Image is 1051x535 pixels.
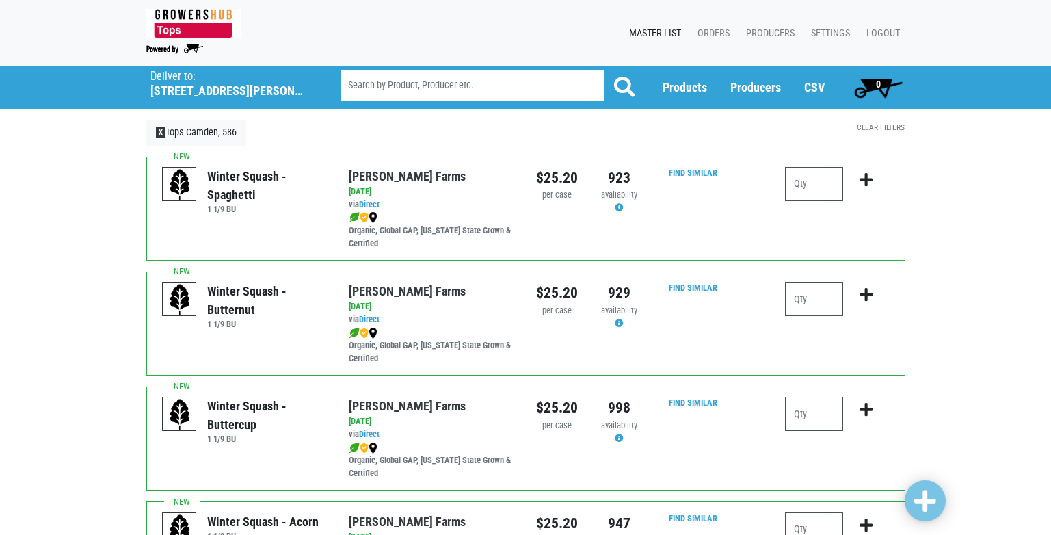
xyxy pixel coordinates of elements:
[804,80,825,94] a: CSV
[349,212,360,223] img: leaf-e5c59151409436ccce96b2ca1b28e03c.png
[163,397,197,432] img: placeholder-variety-43d6402dacf2d531de610a020419775a.svg
[360,212,369,223] img: safety-e55c860ca8c00a9c171001a62a92dabd.png
[857,122,905,132] a: Clear Filters
[669,397,717,408] a: Find Similar
[876,79,881,90] span: 0
[349,284,466,298] a: [PERSON_NAME] Farms
[369,212,377,223] img: map_marker-0e94453035b3232a4d21701695807de9.png
[207,167,328,204] div: Winter Squash - Spaghetti
[601,190,637,200] span: availability
[669,168,717,178] a: Find Similar
[730,80,781,94] a: Producers
[349,198,515,211] div: via
[146,120,247,146] a: XTops Camden, 586
[536,167,578,189] div: $25.20
[207,397,328,434] div: Winter Squash - Buttercup
[785,167,843,201] input: Qty
[150,66,317,99] span: Tops Camden, 586 (9554 Harden Blvd, Camden, NY 13316, USA)
[349,211,515,250] div: Organic, Global GAP, [US_STATE] State Grown & Certified
[601,305,637,315] span: availability
[156,127,166,138] span: X
[150,70,306,83] p: Deliver to:
[369,443,377,454] img: map_marker-0e94453035b3232a4d21701695807de9.png
[360,328,369,339] img: safety-e55c860ca8c00a9c171001a62a92dabd.png
[150,83,306,99] h5: [STREET_ADDRESS][PERSON_NAME]
[207,319,328,329] h6: 1 1/9 BU
[663,80,707,94] a: Products
[735,21,800,47] a: Producers
[598,167,640,189] div: 923
[349,185,515,198] div: [DATE]
[163,283,197,317] img: placeholder-variety-43d6402dacf2d531de610a020419775a.svg
[349,326,515,365] div: Organic, Global GAP, [US_STATE] State Grown & Certified
[800,21,855,47] a: Settings
[146,44,203,54] img: Powered by Big Wheelbarrow
[855,21,905,47] a: Logout
[207,204,328,214] h6: 1 1/9 BU
[207,512,319,531] div: Winter Squash - Acorn
[359,314,380,324] a: Direct
[598,282,640,304] div: 929
[785,397,843,431] input: Qty
[349,428,515,441] div: via
[785,282,843,316] input: Qty
[598,397,640,419] div: 998
[207,282,328,319] div: Winter Squash - Butternut
[360,443,369,454] img: safety-e55c860ca8c00a9c171001a62a92dabd.png
[536,397,578,419] div: $25.20
[536,189,578,202] div: per case
[146,9,241,38] img: 279edf242af8f9d49a69d9d2afa010fb.png
[359,199,380,209] a: Direct
[598,512,640,534] div: 947
[669,283,717,293] a: Find Similar
[349,514,466,529] a: [PERSON_NAME] Farms
[536,512,578,534] div: $25.20
[349,441,515,480] div: Organic, Global GAP, [US_STATE] State Grown & Certified
[536,282,578,304] div: $25.20
[687,21,735,47] a: Orders
[349,415,515,428] div: [DATE]
[349,300,515,313] div: [DATE]
[369,328,377,339] img: map_marker-0e94453035b3232a4d21701695807de9.png
[207,434,328,444] h6: 1 1/9 BU
[349,313,515,326] div: via
[359,429,380,439] a: Direct
[349,169,466,183] a: [PERSON_NAME] Farms
[349,443,360,454] img: leaf-e5c59151409436ccce96b2ca1b28e03c.png
[163,168,197,202] img: placeholder-variety-43d6402dacf2d531de610a020419775a.svg
[848,74,909,101] a: 0
[601,420,637,430] span: availability
[341,70,604,101] input: Search by Product, Producer etc.
[349,399,466,413] a: [PERSON_NAME] Farms
[349,328,360,339] img: leaf-e5c59151409436ccce96b2ca1b28e03c.png
[536,304,578,317] div: per case
[618,21,687,47] a: Master List
[536,419,578,432] div: per case
[669,513,717,523] a: Find Similar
